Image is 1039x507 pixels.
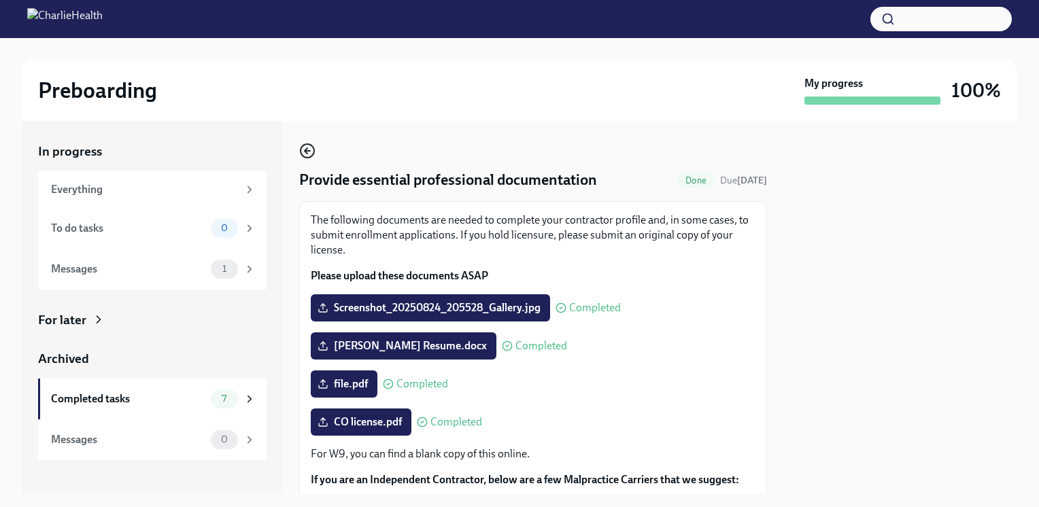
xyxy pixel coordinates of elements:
a: In progress [38,143,267,160]
h3: 100% [951,78,1001,103]
a: To do tasks0 [38,208,267,249]
span: August 25th, 2025 07:00 [720,174,767,187]
strong: My progress [804,76,863,91]
span: Screenshot_20250824_205528_Gallery.jpg [320,301,541,315]
div: Messages [51,432,205,447]
span: CO license.pdf [320,415,402,429]
strong: [DATE] [737,175,767,186]
h4: Provide essential professional documentation [299,170,597,190]
div: To do tasks [51,221,205,236]
h2: Preboarding [38,77,157,104]
a: Archived [38,350,267,368]
span: Completed [430,417,482,427]
div: Everything [51,182,238,197]
span: Completed [396,379,448,389]
span: 7 [214,394,235,404]
div: For later [38,311,86,329]
a: For later [38,311,267,329]
img: CharlieHealth [27,8,103,30]
span: Done [677,175,715,186]
label: Screenshot_20250824_205528_Gallery.jpg [311,294,550,321]
a: Completed tasks7 [38,379,267,419]
strong: If you are an Independent Contractor, below are a few Malpractice Carriers that we suggest: [311,473,739,486]
p: The following documents are needed to complete your contractor profile and, in some cases, to sub... [311,213,755,258]
label: [PERSON_NAME] Resume.docx [311,332,496,360]
label: file.pdf [311,370,377,398]
label: CO license.pdf [311,408,411,436]
span: Completed [569,302,621,313]
div: Completed tasks [51,391,205,406]
span: 0 [213,434,236,444]
a: Messages1 [38,249,267,290]
strong: Please upload these documents ASAP [311,269,488,282]
span: Completed [515,340,567,351]
a: Everything [38,171,267,208]
span: [PERSON_NAME] Resume.docx [320,339,487,353]
a: Messages0 [38,419,267,460]
div: Messages [51,262,205,277]
span: 0 [213,223,236,233]
span: 1 [214,264,235,274]
span: Due [720,175,767,186]
p: For W9, you can find a blank copy of this online. [311,447,755,461]
span: file.pdf [320,377,368,391]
